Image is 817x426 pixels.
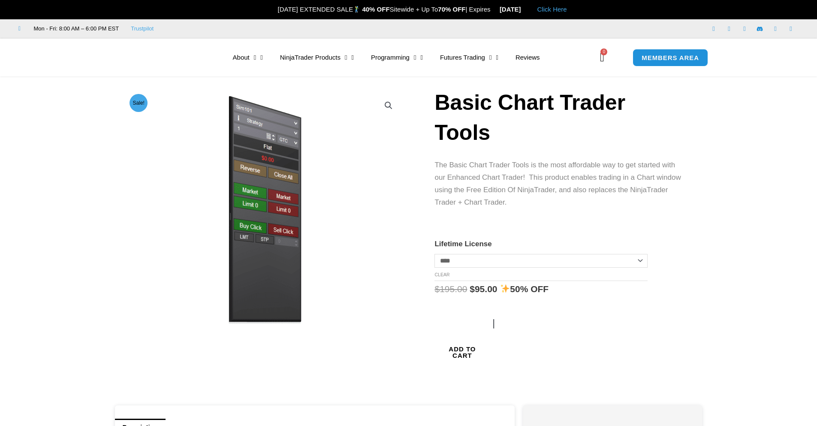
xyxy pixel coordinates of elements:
[438,6,465,13] strong: 70% OFF
[224,48,597,67] nav: Menu
[431,48,507,67] a: Futures Trading
[587,45,617,70] a: 0
[32,24,119,34] span: Mon - Fri: 8:00 AM – 6:00 PM EST
[537,6,567,13] a: Click Here
[500,6,528,13] strong: [DATE]
[500,284,509,293] img: ✨
[434,88,685,148] h1: Basic Chart Trader Tools
[600,48,607,55] span: 0
[268,6,500,13] span: [DATE] EXTENDED SALE Sitewide + Up To | Expires
[434,240,491,248] label: Lifetime License
[642,54,699,61] span: MEMBERS AREA
[633,49,708,66] a: MEMBERS AREA
[101,42,193,73] img: LogoAI | Affordable Indicators – NinjaTrader
[470,284,497,294] bdi: 95.00
[434,159,685,209] p: The Basic Chart Trader Tools is the most affordable way to get started with our Enhanced Chart Tr...
[271,48,362,67] a: NinjaTrader Products
[362,6,389,13] strong: 40% OFF
[510,284,549,294] span: 50% OFF
[224,48,271,67] a: About
[522,6,528,12] img: 🏭
[434,272,449,277] a: Clear options
[434,305,490,399] button: Add to cart
[131,24,154,34] a: Trustpilot
[491,6,497,12] img: ⌛
[470,284,475,294] span: $
[519,320,537,328] text: ••••••
[488,310,556,311] iframe: Secure payment input frame
[381,98,396,113] a: View full-screen image gallery
[490,316,555,406] button: Buy with GPay
[362,48,431,67] a: Programming
[353,6,360,12] img: 🏌️‍♂️
[127,91,403,329] img: BasicTools
[434,284,467,294] bdi: 195.00
[434,284,440,294] span: $
[507,48,549,67] a: Reviews
[130,94,148,112] span: Sale!
[271,6,277,12] img: 🎉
